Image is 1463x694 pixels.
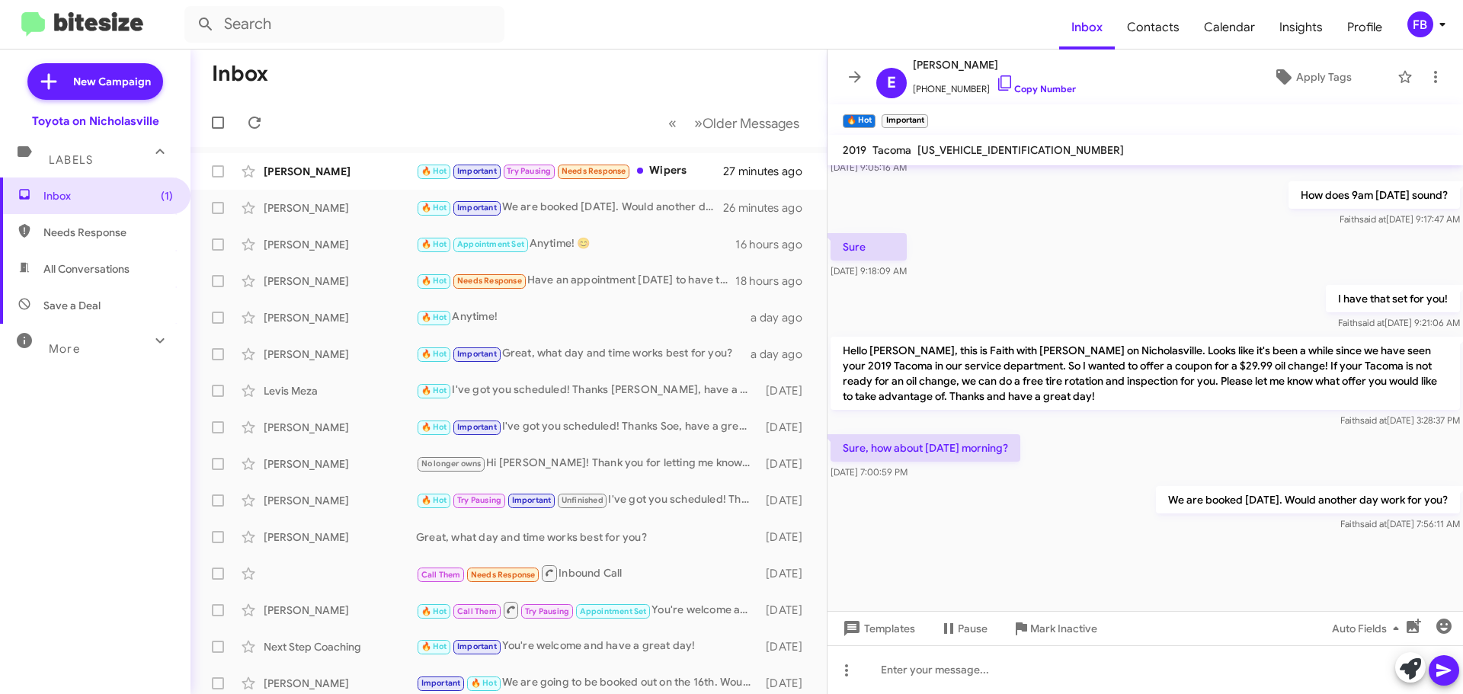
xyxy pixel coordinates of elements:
span: [US_VEHICLE_IDENTIFICATION_NUMBER] [917,143,1124,157]
div: 16 hours ago [735,237,815,252]
div: Inbound Call [416,564,758,583]
span: Try Pausing [457,495,501,505]
div: [DATE] [758,566,815,581]
span: Needs Response [43,225,173,240]
button: Pause [927,615,1000,642]
span: 🔥 Hot [421,385,447,395]
span: Important [457,422,497,432]
span: [DATE] 9:05:16 AM [831,162,907,173]
span: Save a Deal [43,298,101,313]
div: [PERSON_NAME] [264,273,416,289]
div: [DATE] [758,603,815,618]
div: I've got you scheduled! Thanks Soe, have a great day! [416,418,758,436]
div: Anytime! [416,309,751,326]
p: How does 9am [DATE] sound? [1289,181,1460,209]
div: [DATE] [758,456,815,472]
span: E [887,71,896,95]
span: Faith [DATE] 9:17:47 AM [1340,213,1460,225]
div: [PERSON_NAME] [264,164,416,179]
div: [PERSON_NAME] [264,529,416,545]
span: Important [457,641,497,651]
div: 18 hours ago [735,273,815,289]
div: [PERSON_NAME] [264,310,416,325]
div: Levis Meza [264,383,416,398]
div: [PERSON_NAME] [264,200,416,216]
span: 🔥 Hot [471,678,497,688]
span: Apply Tags [1296,63,1352,91]
span: 🔥 Hot [421,166,447,176]
span: Inbox [1059,5,1115,50]
div: You're welcome and have a great day! [416,638,758,655]
span: said at [1358,317,1385,328]
span: Faith [DATE] 3:28:37 PM [1340,414,1460,426]
div: Wipers [416,162,723,180]
span: Faith [DATE] 9:21:06 AM [1338,317,1460,328]
span: Appointment Set [580,606,647,616]
small: Important [882,114,927,128]
div: Anytime! 😊 [416,235,735,253]
span: 🔥 Hot [421,276,447,286]
span: Try Pausing [525,606,569,616]
span: 🔥 Hot [421,422,447,432]
span: Important [512,495,552,505]
span: said at [1360,518,1387,529]
div: Toyota on Nicholasville [32,114,159,129]
p: We are booked [DATE]. Would another day work for you? [1156,486,1460,513]
a: Contacts [1115,5,1192,50]
span: Older Messages [703,115,799,132]
button: Templates [828,615,927,642]
div: [PERSON_NAME] [264,493,416,508]
button: Apply Tags [1234,63,1390,91]
div: We are booked [DATE]. Would another day work for you? [416,199,723,216]
span: Faith [DATE] 7:56:11 AM [1340,518,1460,529]
div: Hi [PERSON_NAME]! Thank you for letting me know. Have a great day! [416,455,758,472]
span: Profile [1335,5,1394,50]
span: 2019 [843,143,866,157]
span: Templates [840,615,915,642]
div: I've got you scheduled! Thanks [PERSON_NAME], have a great day! [416,491,758,509]
span: Appointment Set [457,239,524,249]
div: [DATE] [758,529,815,545]
button: Previous [659,107,686,139]
span: Tacoma [872,143,911,157]
div: [DATE] [758,493,815,508]
span: 🔥 Hot [421,312,447,322]
div: Next Step Coaching [264,639,416,654]
span: Needs Response [562,166,626,176]
span: 🔥 Hot [421,239,447,249]
a: Copy Number [996,83,1076,94]
div: [DATE] [758,676,815,691]
span: 🔥 Hot [421,495,447,505]
div: You're welcome and have a great day! [416,600,758,619]
span: « [668,114,677,133]
div: [DATE] [758,420,815,435]
span: said at [1360,414,1387,426]
div: Have an appointment [DATE] to have that part on, and to check the drive train and timing [416,272,735,289]
span: Important [457,203,497,213]
span: said at [1359,213,1386,225]
span: Needs Response [457,276,522,286]
nav: Page navigation example [660,107,808,139]
span: 🔥 Hot [421,641,447,651]
span: (1) [161,188,173,203]
span: Needs Response [471,570,536,580]
p: Sure [831,233,907,261]
div: 27 minutes ago [723,164,815,179]
div: We are going to be booked out on the 16th. Would another day for you? [416,674,758,692]
button: Auto Fields [1320,615,1417,642]
span: Pause [958,615,988,642]
span: 🔥 Hot [421,606,447,616]
div: [PERSON_NAME] [264,237,416,252]
div: a day ago [751,347,815,362]
div: I've got you scheduled! Thanks [PERSON_NAME], have a great day! [416,382,758,399]
span: Important [457,349,497,359]
div: [PERSON_NAME] [264,676,416,691]
p: Sure, how about [DATE] morning? [831,434,1020,462]
span: » [694,114,703,133]
div: Great, what day and time works best for you? [416,345,751,363]
a: Insights [1267,5,1335,50]
span: Important [457,166,497,176]
h1: Inbox [212,62,268,86]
